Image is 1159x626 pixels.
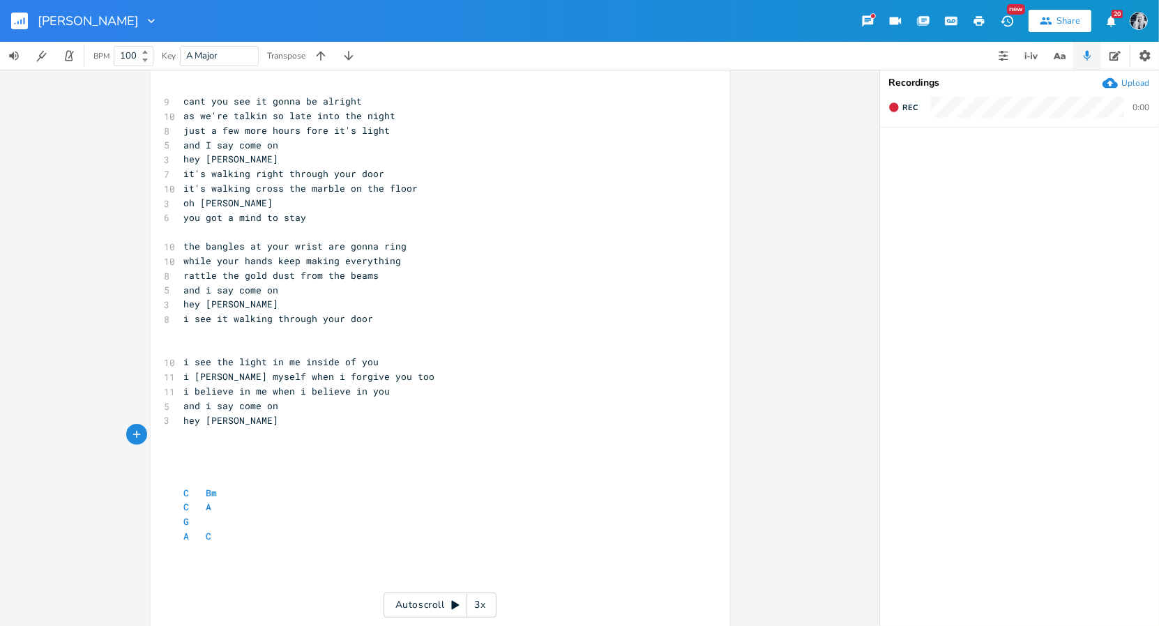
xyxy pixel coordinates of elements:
div: New [1007,4,1025,15]
span: A Major [186,49,218,62]
span: C [184,501,190,513]
button: New [993,8,1021,33]
span: rattle the gold dust from the beams [184,269,379,282]
span: while your hands keep making everything [184,254,402,267]
span: oh [PERSON_NAME] [184,197,273,209]
span: i believe in me when i believe in you [184,385,391,397]
span: i [PERSON_NAME] myself when i forgive you too [184,370,435,383]
div: BPM [93,52,109,60]
div: 3x [467,593,492,618]
div: Recordings [888,78,1151,88]
span: G [184,515,190,528]
div: 0:00 [1133,103,1149,112]
span: C [206,530,212,542]
span: A [184,530,190,542]
span: as we're talkin so late into the night [184,109,396,122]
span: it's walking cross the marble on the floor [184,182,418,194]
div: Autoscroll [384,593,497,618]
span: and I say come on [184,139,279,151]
div: Share [1056,15,1080,27]
span: you got a mind to stay [184,211,307,224]
div: Upload [1121,77,1149,89]
span: and i say come on [184,399,279,412]
span: it's walking right through your door [184,167,385,180]
button: 20 [1097,8,1125,33]
span: A [206,501,212,513]
span: hey [PERSON_NAME] [184,298,279,310]
span: i see the light in me inside of you [184,356,379,368]
span: hey [PERSON_NAME] [184,153,279,165]
span: hey [PERSON_NAME] [184,414,279,427]
span: Rec [902,102,918,113]
div: Transpose [267,52,305,60]
span: C [184,487,190,499]
img: Anya [1130,12,1148,30]
span: cant you see it gonna be alright [184,95,363,107]
span: and i say come on [184,284,279,296]
div: 20 [1112,10,1123,18]
span: just a few more hours fore it's light [184,124,391,137]
span: Bm [206,487,218,499]
button: Share [1029,10,1091,32]
span: the bangles at your wrist are gonna ring [184,240,407,252]
button: Rec [883,96,923,119]
span: [PERSON_NAME] [38,15,139,27]
span: i see it walking through your door [184,312,374,325]
button: Upload [1103,75,1149,91]
div: Key [162,52,176,60]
